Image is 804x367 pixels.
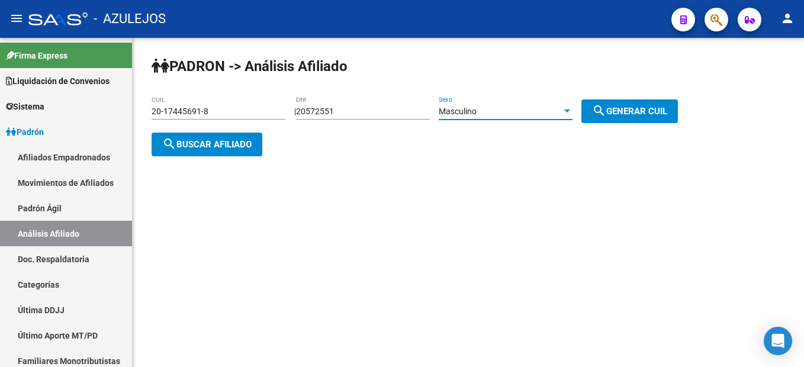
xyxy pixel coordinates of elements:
[6,49,67,62] span: Firma Express
[294,107,687,116] div: |
[6,125,44,139] span: Padrón
[162,137,176,151] mat-icon: search
[9,11,24,25] mat-icon: menu
[152,58,348,75] strong: PADRON -> Análisis Afiliado
[6,75,110,88] span: Liquidación de Convenios
[6,100,44,113] span: Sistema
[592,104,606,118] mat-icon: search
[764,327,792,355] div: Open Intercom Messenger
[162,139,252,150] span: Buscar afiliado
[94,6,166,32] span: - AZULEJOS
[439,107,477,116] span: Masculino
[780,11,795,25] mat-icon: person
[592,106,667,117] span: Generar CUIL
[152,133,262,156] button: Buscar afiliado
[581,99,678,123] button: Generar CUIL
